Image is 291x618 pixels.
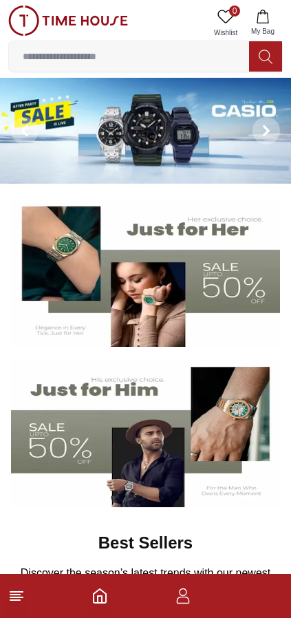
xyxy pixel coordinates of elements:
[11,198,280,347] img: Women's Watches Banner
[11,358,280,507] img: Men's Watches Banner
[91,588,108,604] a: Home
[229,6,240,17] span: 0
[243,6,283,41] button: My Bag
[246,26,280,36] span: My Bag
[19,565,272,598] p: Discover the season’s latest trends with our newest drops
[8,6,128,36] img: ...
[98,532,193,554] h2: Best Sellers
[208,28,243,38] span: Wishlist
[208,6,243,41] a: 0Wishlist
